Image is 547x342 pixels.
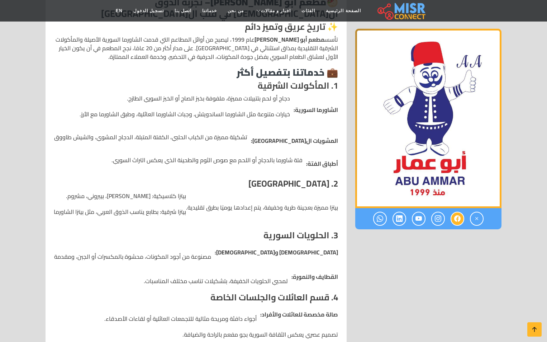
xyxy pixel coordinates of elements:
li: تصميم عصري يعكس الثقافة السورية بجو مفعم بالراحة والضيافة. [54,330,338,339]
strong: أطباق الفتة: [306,159,338,168]
img: مطعم أبو عمار السوري [355,29,501,208]
strong: 1. المأكولات الشرقية [258,78,338,94]
a: الفئات [296,4,320,18]
strong: 2. [GEOGRAPHIC_DATA] [248,175,338,192]
a: خدماتنا [197,4,222,18]
a: تسجيل الدخول [128,4,169,18]
li: فتة شاورما بالدجاج أو اللحم مع صوص الثوم والطحينة الذي يعكس التراث السوري. [111,156,303,164]
strong: القطايف والنمورة: [291,272,338,281]
p: تأسس عام 1999، ليصبح من أوائل المطاعم التي قدمت الشاورما السورية الأصيلة والمأكولات الشرقية التقل... [54,35,338,61]
strong: 💼 خدماتنا بتفصيل أكثر [237,64,338,81]
a: من نحن [222,4,249,18]
div: 1 / 1 [355,29,501,208]
span: اخبار و مقالات [261,8,291,14]
a: اخبار و مقالات [249,4,296,18]
li: بيتزا مميزة بعجينة طرية وخفيفة، يتم إعدادها يوميًا بطرق تقليدية. [54,192,338,223]
strong: [DEMOGRAPHIC_DATA] و[DEMOGRAPHIC_DATA]: [215,248,338,257]
li: مصنوعة من أجود المكونات، محشوة بالمكسرات أو الجبن، ومقدمة طازجة. [54,244,338,261]
li: بيتزا كلاسيكية: [PERSON_NAME]، بيبروني، مشروم. [29,192,186,200]
strong: 4. قسم العائلات والجلسات الخاصة [210,289,338,305]
strong: ✨ تاريخ عريق وتميز دائم [245,19,338,35]
img: main.misr_connect [377,2,425,20]
strong: مطعم أبو [PERSON_NAME] [255,34,325,45]
strong: الشاورما السورية: [294,106,338,114]
a: الصفحة الرئيسية [320,4,366,18]
li: دجاج أو لحم بتتبيلات مميزة، ملفوفة بخبز الصاج أو الخبز السوري الطازج. [80,94,290,103]
li: أجواء دافئة ومريحة مثالية للتجمعات العائلية أو لقاءات الأصدقاء. [54,306,338,323]
strong: المشويات ال[GEOGRAPHIC_DATA]: [251,136,338,145]
li: خيارات متنوعة مثل الشاورما الساندويتش، وجبات الشاورما العائلية، وطبق الشاورما مع الأرز. [80,110,290,118]
strong: صالة مخصصة للعائلات والأفراد: [260,310,338,319]
a: EN [110,4,128,18]
strong: 3. الحلويات السورية [263,227,338,243]
li: لمحبي الحلويات الخفيفة، بتشكيلات تناسب مختلف المناسبات. [54,268,338,285]
a: اتصل بنا [169,4,197,18]
li: بيتزا شرقية: بطابع يناسب الذوق العربي، مثل بيتزا الشاورما أو الكباب. [29,207,186,216]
